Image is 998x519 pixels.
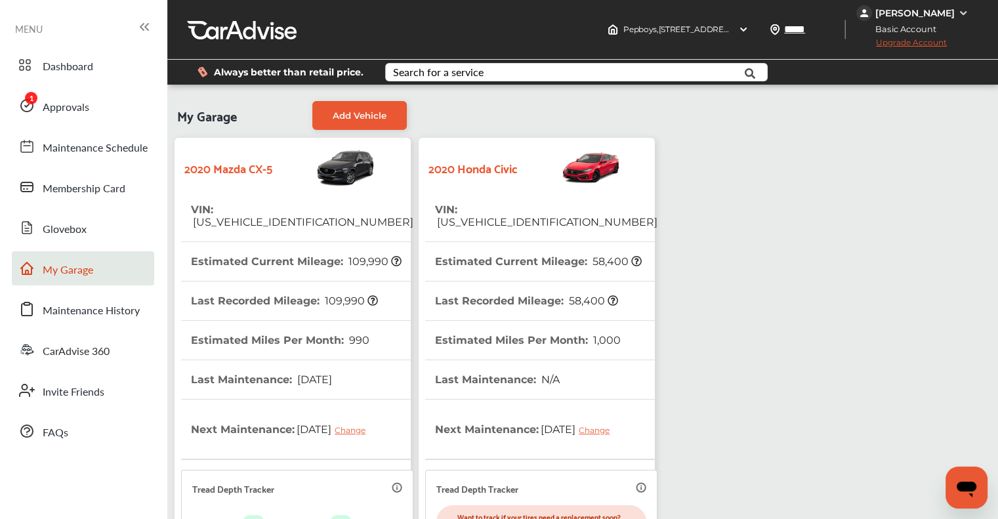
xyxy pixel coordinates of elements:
[591,255,642,268] span: 58,400
[856,37,947,54] span: Upgrade Account
[539,413,619,446] span: [DATE]
[393,67,484,77] div: Search for a service
[608,24,618,35] img: header-home-logo.8d720a4f.svg
[272,144,376,190] img: Vehicle
[43,343,110,360] span: CarAdvise 360
[43,99,89,116] span: Approvals
[177,101,237,130] span: My Garage
[43,58,93,75] span: Dashboard
[12,414,154,448] a: FAQs
[946,467,988,509] iframe: Button to launch messaging window
[567,295,618,307] span: 58,400
[323,295,378,307] span: 109,990
[435,216,657,228] span: [US_VEHICLE_IDENTIFICATION_NUMBER]
[12,48,154,82] a: Dashboard
[844,20,846,39] img: header-divider.bc55588e.svg
[539,373,560,386] span: N/A
[12,129,154,163] a: Maintenance Schedule
[191,281,378,320] th: Last Recorded Mileage :
[12,373,154,407] a: Invite Friends
[295,413,375,446] span: [DATE]
[12,170,154,204] a: Membership Card
[12,292,154,326] a: Maintenance History
[12,211,154,245] a: Glovebox
[579,425,616,435] div: Change
[192,481,274,496] p: Tread Depth Tracker
[770,24,780,35] img: location_vector.a44bc228.svg
[623,24,806,34] span: Pepboys , [STREET_ADDRESS] Farragut , TN 37934
[191,400,375,459] th: Next Maintenance :
[436,481,518,496] p: Tread Depth Tracker
[591,334,621,346] span: 1,000
[15,24,43,34] span: MENU
[43,262,93,279] span: My Garage
[43,384,104,401] span: Invite Friends
[346,255,402,268] span: 109,990
[312,101,407,130] a: Add Vehicle
[435,321,621,360] th: Estimated Miles Per Month :
[428,157,518,178] strong: 2020 Honda Civic
[12,251,154,285] a: My Garage
[856,5,872,21] img: jVpblrzwTbfkPYzPPzSLxeg0AAAAASUVORK5CYII=
[875,7,955,19] div: [PERSON_NAME]
[333,110,386,121] span: Add Vehicle
[43,302,140,320] span: Maintenance History
[435,360,560,399] th: Last Maintenance :
[435,281,618,320] th: Last Recorded Mileage :
[184,157,272,178] strong: 2020 Mazda CX-5
[347,334,369,346] span: 990
[12,333,154,367] a: CarAdvise 360
[858,22,946,36] span: Basic Account
[435,242,642,281] th: Estimated Current Mileage :
[191,216,413,228] span: [US_VEHICLE_IDENTIFICATION_NUMBER]
[214,68,364,77] span: Always better than retail price.
[191,242,402,281] th: Estimated Current Mileage :
[43,221,87,238] span: Glovebox
[738,24,749,35] img: header-down-arrow.9dd2ce7d.svg
[198,66,207,77] img: dollor_label_vector.a70140d1.svg
[435,400,619,459] th: Next Maintenance :
[295,373,332,386] span: [DATE]
[191,321,369,360] th: Estimated Miles Per Month :
[335,425,372,435] div: Change
[435,190,657,241] th: VIN :
[958,8,968,18] img: WGsFRI8htEPBVLJbROoPRyZpYNWhNONpIPPETTm6eUC0GeLEiAAAAAElFTkSuQmCC
[191,190,413,241] th: VIN :
[191,360,332,399] th: Last Maintenance :
[43,425,68,442] span: FAQs
[43,140,148,157] span: Maintenance Schedule
[12,89,154,123] a: Approvals
[43,180,125,197] span: Membership Card
[518,144,621,190] img: Vehicle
